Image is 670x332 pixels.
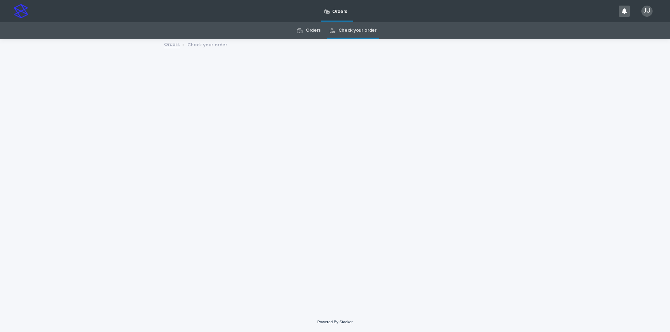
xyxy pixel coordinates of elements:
[306,22,321,39] a: Orders
[187,40,227,48] p: Check your order
[164,40,180,48] a: Orders
[338,22,377,39] a: Check your order
[14,4,28,18] img: stacker-logo-s-only.png
[641,6,653,17] div: JU
[317,320,352,324] a: Powered By Stacker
